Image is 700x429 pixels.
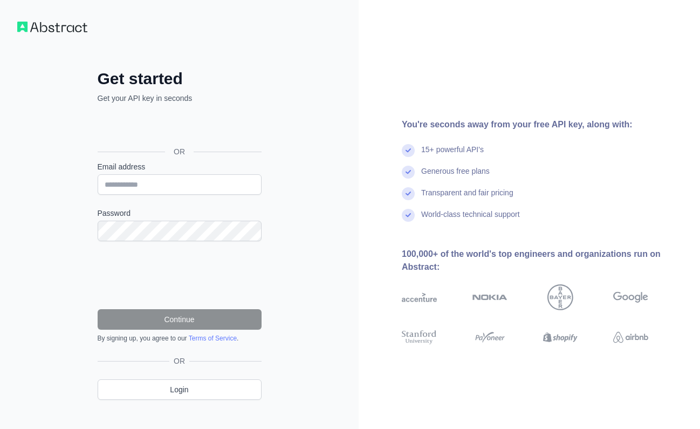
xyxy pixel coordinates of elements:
[421,166,490,187] div: Generous free plans
[402,248,683,274] div: 100,000+ of the world's top engineers and organizations run on Abstract:
[98,161,262,172] label: Email address
[543,329,578,346] img: shopify
[547,284,573,310] img: bayer
[189,335,237,342] a: Terms of Service
[98,254,262,296] iframe: reCAPTCHA
[613,284,648,310] img: google
[98,115,259,139] div: Sign in with Google. Opens in new tab
[402,209,415,222] img: check mark
[421,187,513,209] div: Transparent and fair pricing
[169,356,189,366] span: OR
[402,144,415,157] img: check mark
[613,329,648,346] img: airbnb
[421,144,484,166] div: 15+ powerful API's
[421,209,520,230] div: World-class technical support
[472,284,507,310] img: nokia
[472,329,507,346] img: payoneer
[165,146,194,157] span: OR
[402,329,437,346] img: stanford university
[17,22,87,32] img: Workflow
[98,379,262,400] a: Login
[402,187,415,200] img: check mark
[98,309,262,330] button: Continue
[98,69,262,88] h2: Get started
[92,115,265,139] iframe: Sign in with Google Button
[402,284,437,310] img: accenture
[98,208,262,219] label: Password
[402,118,683,131] div: You're seconds away from your free API key, along with:
[98,93,262,104] p: Get your API key in seconds
[98,334,262,343] div: By signing up, you agree to our .
[402,166,415,179] img: check mark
